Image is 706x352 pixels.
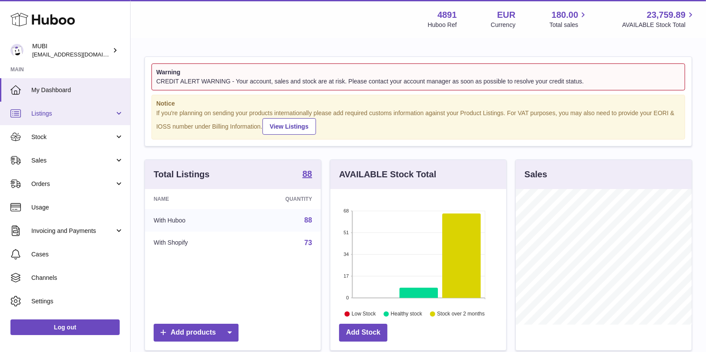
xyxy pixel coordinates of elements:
[154,324,239,342] a: Add products
[31,86,124,94] span: My Dashboard
[303,169,312,178] strong: 88
[32,42,111,59] div: MUBI
[32,51,128,58] span: [EMAIL_ADDRESS][DOMAIN_NAME]
[391,311,423,317] text: Healthy stock
[549,21,588,29] span: Total sales
[145,189,240,209] th: Name
[31,227,114,235] span: Invoicing and Payments
[622,9,696,29] a: 23,759.89 AVAILABLE Stock Total
[343,252,349,257] text: 34
[524,169,547,180] h3: Sales
[262,118,316,135] a: View Listings
[31,297,124,306] span: Settings
[156,77,680,86] div: CREDIT ALERT WARNING - Your account, sales and stock are at risk. Please contact your account man...
[339,169,436,180] h3: AVAILABLE Stock Total
[497,9,515,21] strong: EUR
[31,110,114,118] span: Listings
[31,250,124,259] span: Cases
[145,232,240,254] td: With Shopify
[156,109,680,135] div: If you're planning on sending your products internationally please add required customs informati...
[647,9,686,21] span: 23,759.89
[31,203,124,212] span: Usage
[31,274,124,282] span: Channels
[343,208,349,213] text: 68
[491,21,516,29] div: Currency
[549,9,588,29] a: 180.00 Total sales
[10,319,120,335] a: Log out
[303,169,312,180] a: 88
[343,273,349,279] text: 17
[428,21,457,29] div: Huboo Ref
[145,209,240,232] td: With Huboo
[240,189,321,209] th: Quantity
[304,239,312,246] a: 73
[437,311,484,317] text: Stock over 2 months
[31,156,114,165] span: Sales
[304,216,312,224] a: 88
[551,9,578,21] span: 180.00
[352,311,376,317] text: Low Stock
[10,44,24,57] img: shop@mubi.com
[156,68,680,76] strong: Warning
[156,100,680,108] strong: Notice
[346,295,349,300] text: 0
[437,9,457,21] strong: 4891
[339,324,387,342] a: Add Stock
[343,230,349,235] text: 51
[622,21,696,29] span: AVAILABLE Stock Total
[154,169,210,180] h3: Total Listings
[31,133,114,141] span: Stock
[31,180,114,188] span: Orders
